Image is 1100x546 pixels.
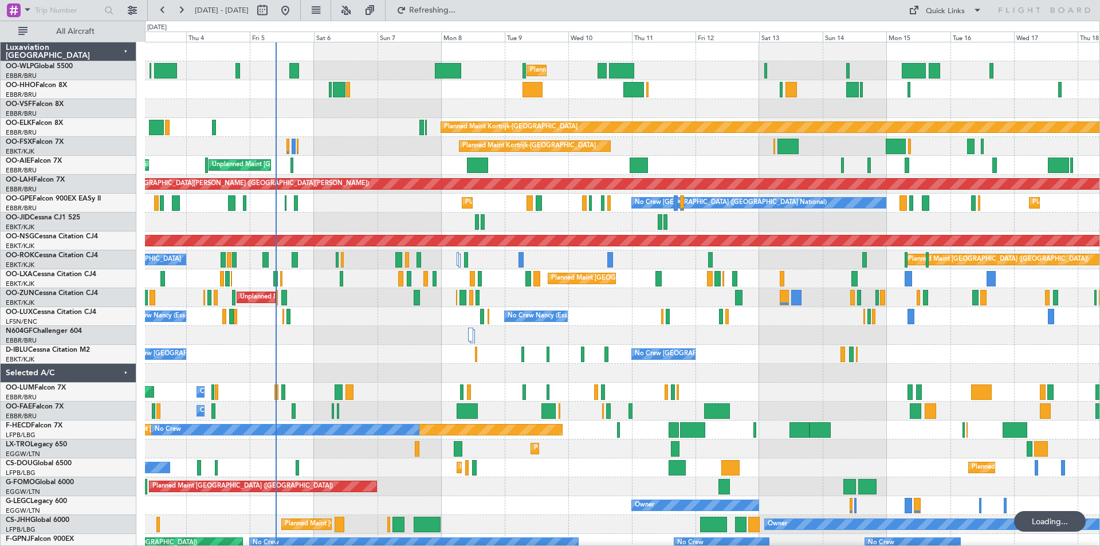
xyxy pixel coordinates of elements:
span: G-LEGC [6,498,30,505]
a: EGGW/LTN [6,488,40,496]
button: Refreshing... [391,1,460,19]
a: OO-JIDCessna CJ1 525 [6,214,80,221]
span: LX-TRO [6,441,30,448]
a: CS-DOUGlobal 6500 [6,460,72,467]
div: Unplanned Maint [GEOGRAPHIC_DATA] ([GEOGRAPHIC_DATA] National) [212,156,427,174]
span: CS-DOU [6,460,33,467]
div: No Crew Nancy (Essey) [125,308,194,325]
a: OO-LXACessna Citation CJ4 [6,271,96,278]
a: EBBR/BRU [6,91,37,99]
div: Planned Maint Dusseldorf [534,440,609,457]
div: Tue 16 [950,32,1014,42]
div: Planned Maint [GEOGRAPHIC_DATA] ([GEOGRAPHIC_DATA]) [908,251,1089,268]
div: Tue 9 [505,32,568,42]
span: OO-ZUN [6,290,34,297]
div: No Crew [155,421,181,438]
span: CS-JHH [6,517,30,524]
div: Sat 6 [314,32,378,42]
div: Owner Melsbroek Air Base [200,402,278,419]
div: Owner [635,497,654,514]
div: Planned Maint [GEOGRAPHIC_DATA] ([GEOGRAPHIC_DATA] National) [465,194,673,211]
a: OO-AIEFalcon 7X [6,158,62,164]
div: No Crew [GEOGRAPHIC_DATA] ([GEOGRAPHIC_DATA] National) [635,194,827,211]
a: OO-ROKCessna Citation CJ4 [6,252,98,259]
span: OO-AIE [6,158,30,164]
a: EBKT/KJK [6,261,34,269]
div: Quick Links [926,6,965,17]
div: Planned Maint [GEOGRAPHIC_DATA] ([GEOGRAPHIC_DATA]) [285,516,465,533]
div: Owner Melsbroek Air Base [200,383,278,400]
span: D-IBLU [6,347,28,353]
a: OO-FAEFalcon 7X [6,403,64,410]
span: OO-WLP [6,63,34,70]
a: EBKT/KJK [6,223,34,231]
div: Planned Maint [GEOGRAPHIC_DATA] ([GEOGRAPHIC_DATA]) [152,478,333,495]
div: Unplanned Maint [GEOGRAPHIC_DATA] ([GEOGRAPHIC_DATA]) [240,289,429,306]
div: Sat 13 [759,32,823,42]
div: Sun 14 [823,32,886,42]
div: Planned Maint Milan (Linate) [530,62,612,79]
a: OO-HHOFalcon 8X [6,82,67,89]
div: Owner [768,516,787,533]
span: OO-LUX [6,309,33,316]
a: LFSN/ENC [6,317,37,326]
div: Planned Maint [GEOGRAPHIC_DATA] ([GEOGRAPHIC_DATA]) [460,459,641,476]
div: Planned Maint Kortrijk-[GEOGRAPHIC_DATA] [444,119,577,136]
div: Planned Maint [GEOGRAPHIC_DATA] ([GEOGRAPHIC_DATA] National) [551,270,759,287]
a: OO-LUMFalcon 7X [6,384,66,391]
button: Quick Links [903,1,988,19]
a: OO-ELKFalcon 8X [6,120,63,127]
div: Planned Maint Kortrijk-[GEOGRAPHIC_DATA] [462,138,596,155]
div: Wed 17 [1014,32,1078,42]
a: G-FOMOGlobal 6000 [6,479,74,486]
span: OO-VSF [6,101,32,108]
a: CS-JHHGlobal 6000 [6,517,69,524]
a: EBBR/BRU [6,72,37,80]
span: OO-NSG [6,233,34,240]
div: Mon 8 [441,32,505,42]
div: Wed 10 [568,32,632,42]
a: OO-NSGCessna Citation CJ4 [6,233,98,240]
span: [DATE] - [DATE] [195,5,249,15]
a: EBKT/KJK [6,298,34,307]
div: Fri 5 [250,32,313,42]
span: OO-LUM [6,384,34,391]
div: Sun 7 [378,32,441,42]
div: Planned Maint [PERSON_NAME]-[GEOGRAPHIC_DATA][PERSON_NAME] ([GEOGRAPHIC_DATA][PERSON_NAME]) [30,175,369,193]
a: EGGW/LTN [6,506,40,515]
a: OO-FSXFalcon 7X [6,139,64,146]
a: D-IBLUCessna Citation M2 [6,347,90,353]
span: OO-FSX [6,139,32,146]
span: OO-LXA [6,271,33,278]
span: N604GF [6,328,33,335]
a: F-GPNJFalcon 900EX [6,536,74,543]
a: OO-LAHFalcon 7X [6,176,65,183]
a: EBBR/BRU [6,336,37,345]
a: OO-LUXCessna Citation CJ4 [6,309,96,316]
a: EBKT/KJK [6,355,34,364]
div: Thu 4 [186,32,250,42]
a: EBBR/BRU [6,412,37,421]
span: OO-ELK [6,120,32,127]
a: EGGW/LTN [6,450,40,458]
span: G-FOMO [6,479,35,486]
div: Loading... [1014,511,1086,532]
a: LX-TROLegacy 650 [6,441,67,448]
span: OO-JID [6,214,30,221]
a: EBBR/BRU [6,128,37,137]
input: Trip Number [35,2,101,19]
div: Wed 3 [123,32,186,42]
a: OO-VSFFalcon 8X [6,101,64,108]
a: EBBR/BRU [6,204,37,213]
span: OO-GPE [6,195,33,202]
a: LFPB/LBG [6,469,36,477]
div: No Crew Nancy (Essey) [508,308,576,325]
a: EBBR/BRU [6,393,37,402]
a: EBKT/KJK [6,280,34,288]
span: OO-HHO [6,82,36,89]
a: LFPB/LBG [6,431,36,439]
span: F-GPNJ [6,536,30,543]
button: All Aircraft [13,22,124,41]
a: OO-WLPGlobal 5500 [6,63,73,70]
a: EBBR/BRU [6,109,37,118]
